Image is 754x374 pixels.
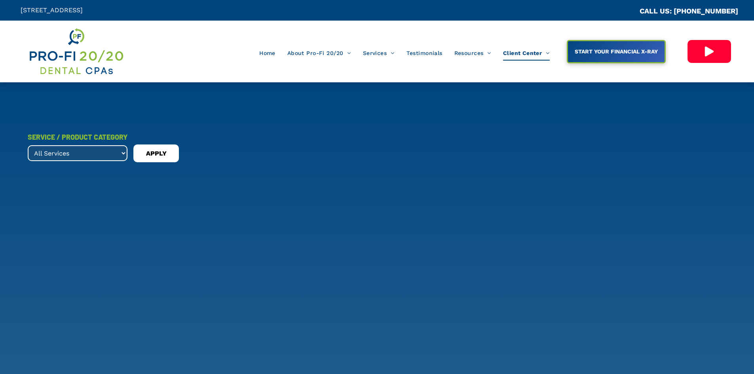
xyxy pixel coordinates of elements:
[28,27,124,76] img: Get Dental CPA Consulting, Bookkeeping, & Bank Loans
[28,130,127,144] div: SERVICE / PRODUCT CATEGORY
[281,46,357,61] a: About Pro-Fi 20/20
[21,6,83,14] span: [STREET_ADDRESS]
[357,46,401,61] a: Services
[146,147,167,160] span: APPLY
[567,40,666,63] a: START YOUR FINANCIAL X-RAY
[253,46,281,61] a: Home
[401,46,448,61] a: Testimonials
[606,8,640,15] span: CA::CALLC
[448,46,497,61] a: Resources
[497,46,556,61] a: Client Center
[640,7,738,15] a: CALL US: [PHONE_NUMBER]
[572,44,661,59] span: START YOUR FINANCIAL X-RAY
